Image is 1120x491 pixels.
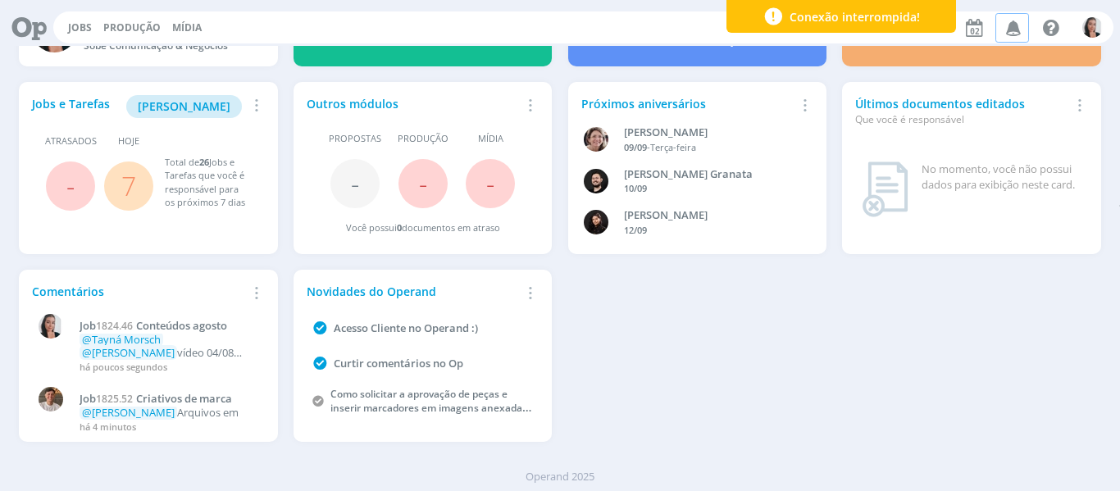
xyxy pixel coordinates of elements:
span: 26 [199,156,209,168]
span: Produção [398,132,448,146]
button: Mídia [167,21,207,34]
div: - [624,141,797,155]
span: 10/09 [624,182,647,194]
div: Jobs e Tarefas [32,95,245,118]
div: Horas apontadas hoje! [719,12,769,48]
span: 1824.46 [96,319,133,333]
p: vídeo 04/08 revisado na pasta [80,334,256,359]
img: C [1082,17,1103,38]
button: Produção [98,21,166,34]
button: C [1081,13,1104,42]
span: há poucos segundos [80,361,167,373]
span: Hoje [118,134,139,148]
img: B [584,169,608,193]
div: Você possui documentos em atraso [346,221,500,235]
div: Luana da Silva de Andrade [624,207,797,224]
span: 09/09 [624,141,647,153]
button: Jobs [63,21,97,34]
a: Produção [103,20,161,34]
div: No momento, você não possui dados para exibição neste card. [922,161,1081,193]
div: Próximos aniversários [581,95,794,112]
span: - [486,166,494,201]
span: Propostas [329,132,381,146]
div: Total de Jobs e Tarefas que você é responsável para os próximos 7 dias [165,156,248,210]
span: 12/09 [624,224,647,236]
span: @[PERSON_NAME] [82,345,175,360]
span: @Tayná Morsch [82,332,161,347]
div: Novidades do Operand [307,283,520,300]
div: Comentários [32,283,245,300]
button: [PERSON_NAME] [126,95,242,118]
span: 1825.52 [96,392,133,406]
a: Jobs [68,20,92,34]
a: [PERSON_NAME] [126,98,242,113]
img: L [584,210,608,234]
a: Acesso Cliente no Operand :) [334,321,478,335]
span: Mídia [478,132,503,146]
a: 7 [121,168,136,203]
img: T [39,387,63,411]
a: Curtir comentários no Op [334,356,463,371]
span: - [351,166,359,201]
img: C [39,314,63,339]
img: dashboard_not_found.png [862,161,908,217]
a: Mídia [172,20,202,34]
div: Bruno Corralo Granata [624,166,797,183]
span: - [66,168,75,203]
div: Sobe Comunicação & Negócios [84,39,245,53]
span: Conteúdos agosto [136,318,227,333]
span: há 4 minutos [80,421,136,433]
div: Aline Beatriz Jackisch [624,125,797,141]
span: Terça-feira [650,141,696,153]
a: Como solicitar a aprovação de peças e inserir marcadores em imagens anexadas a um job? [330,387,535,429]
span: Criativos de marca [136,391,232,406]
div: Outros módulos [307,95,520,112]
span: Conexão interrompida! [790,8,920,25]
div: Que você é responsável [855,112,1068,127]
span: Atrasados [45,134,97,148]
a: Job1824.46Conteúdos agosto [80,320,256,333]
span: @[PERSON_NAME] [82,405,175,420]
div: Últimos documentos editados [855,95,1068,127]
span: - [419,166,427,201]
span: [PERSON_NAME] [138,98,230,114]
a: Job1825.52Criativos de marca [80,393,256,406]
span: 0 [397,221,402,234]
p: Arquivos em [80,407,256,420]
img: A [584,127,608,152]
